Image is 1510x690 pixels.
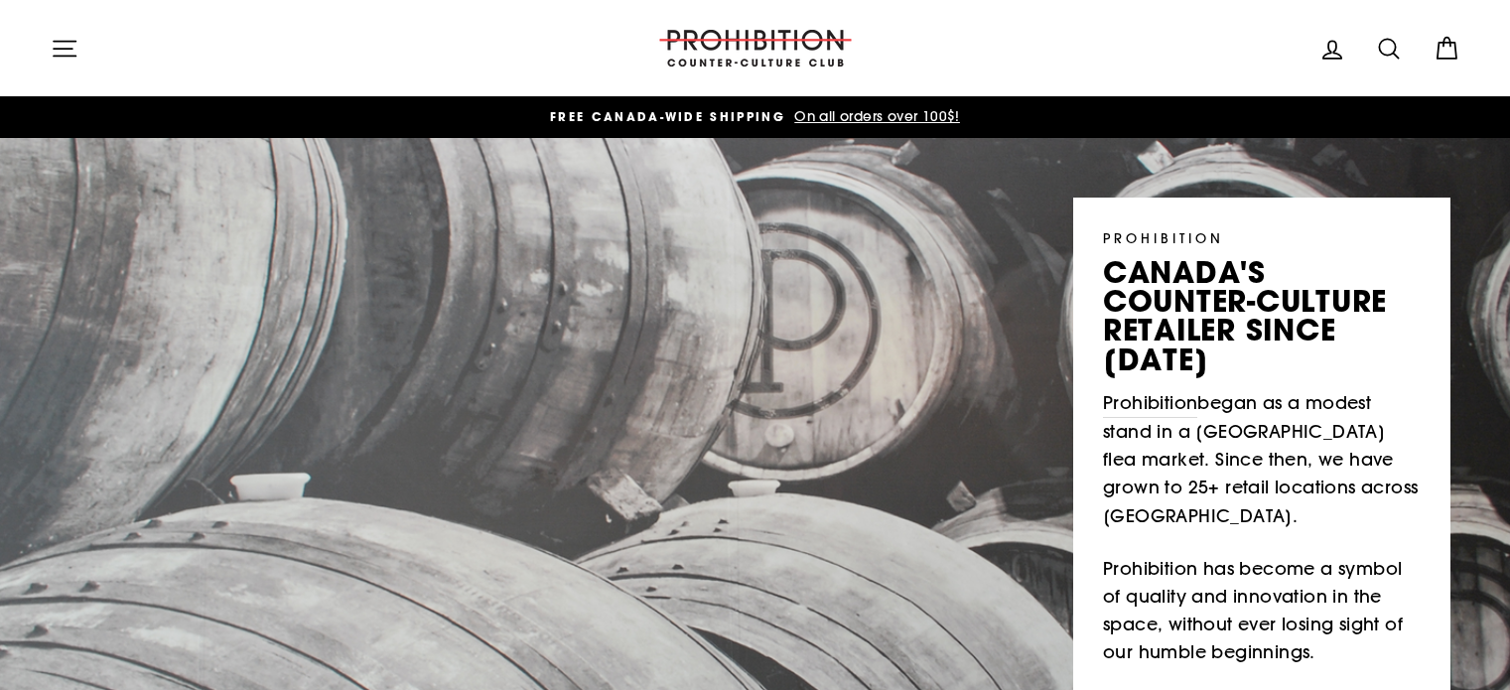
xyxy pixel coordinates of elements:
[1103,227,1421,248] p: PROHIBITION
[550,108,785,125] span: FREE CANADA-WIDE SHIPPING
[656,30,855,67] img: PROHIBITION COUNTER-CULTURE CLUB
[1103,258,1421,374] p: canada's counter-culture retailer since [DATE]
[56,106,1455,128] a: FREE CANADA-WIDE SHIPPING On all orders over 100$!
[1103,555,1421,667] p: Prohibition has become a symbol of quality and innovation in the space, without ever losing sight...
[1103,389,1421,530] p: began as a modest stand in a [GEOGRAPHIC_DATA] flea market. Since then, we have grown to 25+ reta...
[1103,389,1197,418] a: Prohibition
[789,107,960,125] span: On all orders over 100$!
